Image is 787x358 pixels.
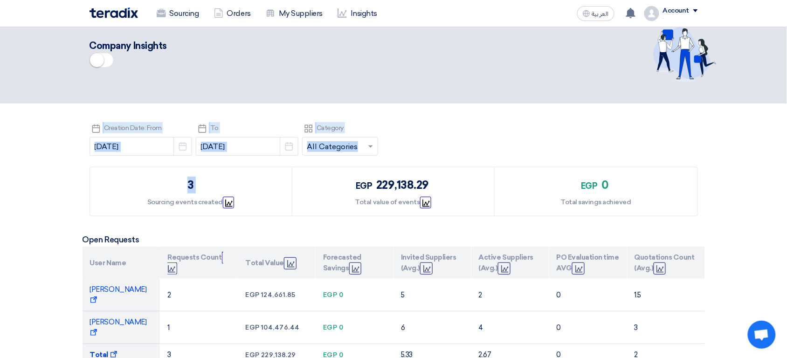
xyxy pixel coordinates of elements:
h5: Open Requests [83,235,705,244]
input: to [196,137,298,156]
span: Creation Date: From [104,124,162,132]
td: 1 [160,311,238,344]
td: 2 [160,279,238,311]
span: العربية [592,11,609,17]
td: 0 [549,311,627,344]
td: 0 [549,279,627,311]
th: Invited Suppliers (Avg.) [393,247,471,279]
a: My Suppliers [258,3,330,24]
td: 6 [393,311,471,344]
span: egp [323,324,338,331]
th: Quotations Count (Avg.) [627,247,705,279]
div: Account [663,7,690,15]
span: Category [317,124,344,132]
div: . [663,14,698,20]
span: [PERSON_NAME] [90,285,147,304]
a: Insights [330,3,385,24]
th: Active Suppliers (Avg.) [471,247,549,279]
th: Total Value [238,247,316,279]
button: العربية [577,6,614,21]
span: 229,138.29 [376,178,429,192]
td: 4 [471,311,549,344]
td: 1.5 [627,279,705,311]
span: egp [323,291,338,299]
span: [PERSON_NAME] [90,318,147,337]
td: 2 [471,279,549,311]
span: egp [245,324,260,331]
span: egp [245,291,260,299]
th: Requests Count [160,247,238,279]
div: Company Insights [90,39,516,53]
span: egp [581,181,598,191]
th: PO Evaluation time AVG [549,247,627,279]
img: profile_test.png [644,6,659,21]
span: 0 [339,324,344,331]
img: invite_your_team.svg [653,27,717,82]
a: Orders [207,3,258,24]
span: egp [356,181,373,191]
div: Total value of events [355,197,431,207]
a: Sourcing [149,3,207,24]
span: 0 [339,291,344,299]
td: 3 [627,311,705,344]
th: Forecasted Savings [316,247,393,279]
td: 5 [393,279,471,311]
span: 104,476.44 [261,324,300,331]
span: 124,661.85 [261,291,296,299]
div: Sourcing events created [147,197,235,207]
div: 3 [187,177,194,193]
div: Open chat [748,321,776,349]
span: To [210,124,219,132]
span: 0 [602,178,609,192]
div: Total savings achieved [561,197,631,207]
th: User Name [83,247,160,279]
input: from [90,137,192,156]
img: Teradix logo [90,7,138,18]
